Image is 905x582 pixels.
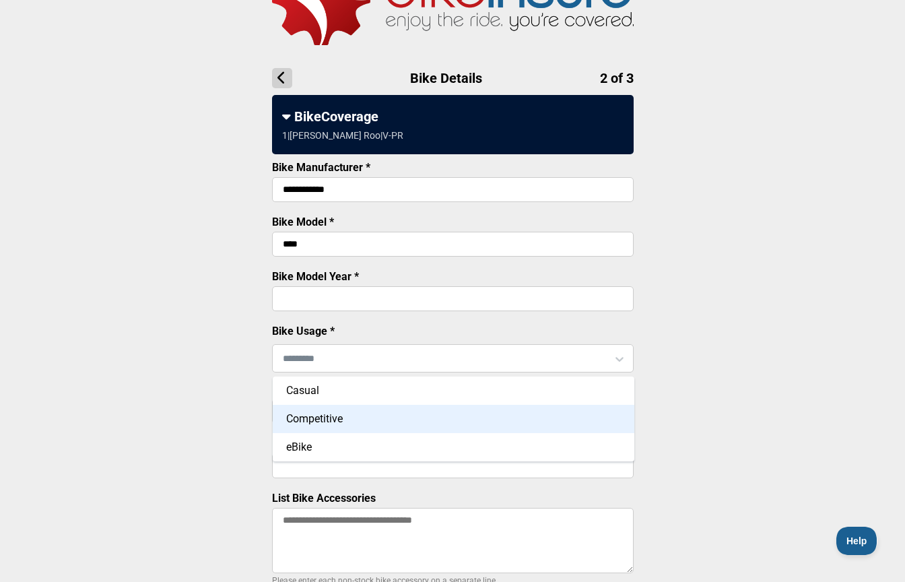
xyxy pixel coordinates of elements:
[272,216,334,228] label: Bike Model *
[272,161,370,174] label: Bike Manufacturer *
[273,433,634,461] div: eBike
[272,492,376,505] label: List Bike Accessories
[272,437,366,450] label: Bike Serial Number
[282,108,624,125] div: BikeCoverage
[272,68,634,88] h1: Bike Details
[272,383,377,395] label: Bike Purchase Price *
[272,270,359,283] label: Bike Model Year *
[273,377,634,405] div: Casual
[600,70,634,86] span: 2 of 3
[272,325,335,337] label: Bike Usage *
[273,405,634,433] div: Competitive
[836,527,878,555] iframe: Toggle Customer Support
[282,130,403,141] div: 1 | [PERSON_NAME] Roo | V-PR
